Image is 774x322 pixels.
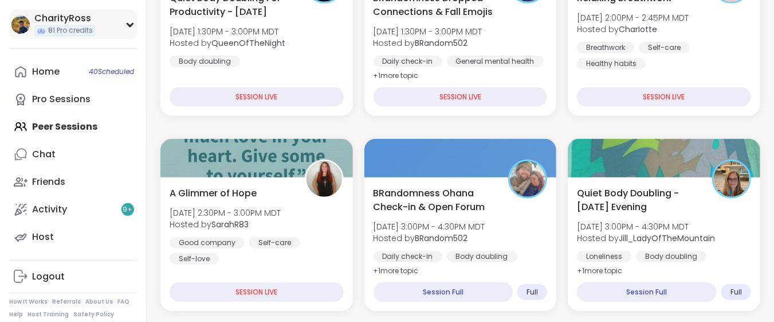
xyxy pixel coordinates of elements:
span: Hosted by [170,37,285,49]
span: [DATE] 3:00PM - 4:30PM MDT [374,221,485,232]
span: Hosted by [577,24,689,35]
span: [DATE] 1:30PM - 3:00PM MDT [374,26,482,37]
div: Session Full [577,282,717,302]
a: Home40Scheduled [9,58,137,86]
div: Breathwork [577,42,634,53]
span: Hosted by [170,219,281,230]
div: Body doubling [170,56,240,67]
span: 9 + [123,205,133,215]
span: 40 Scheduled [89,67,134,76]
div: Body doubling [636,251,706,262]
a: About Us [85,298,113,306]
a: How It Works [9,298,48,306]
b: Jill_LadyOfTheMountain [619,232,715,244]
a: Friends [9,168,137,196]
b: BRandom502 [415,232,468,244]
div: CharityRoss [34,12,95,25]
span: [DATE] 2:00PM - 2:45PM MDT [577,12,689,24]
div: SESSION LIVE [577,87,751,107]
a: Safety Policy [73,311,114,319]
span: Hosted by [374,232,485,244]
div: Daily check-in [374,251,442,262]
div: Self-care [639,42,690,53]
div: Healthy habits [577,58,646,69]
span: Full [527,288,538,297]
a: Logout [9,263,137,290]
b: BRandom502 [415,37,468,49]
div: Daily check-in [374,56,442,67]
a: Host [9,223,137,251]
span: [DATE] 1:30PM - 3:00PM MDT [170,26,285,37]
a: Chat [9,141,137,168]
div: Chat [32,148,56,161]
img: SarahR83 [307,161,342,197]
img: BRandom502 [510,161,545,197]
div: Friends [32,176,65,188]
div: Home [32,65,60,78]
a: Pro Sessions [9,86,137,113]
div: SESSION LIVE [374,87,548,107]
span: Full [730,288,742,297]
div: Self-love [170,253,219,265]
div: Body doubling [447,251,517,262]
a: Activity9+ [9,196,137,223]
div: Self-care [249,237,300,249]
div: Activity [32,203,67,216]
span: 81 Pro credits [48,26,93,36]
span: BRandomness Ohana Check-in & Open Forum [374,187,496,214]
img: CharityRoss [11,15,30,34]
span: Quiet Body Doubling -[DATE] Evening [577,187,700,214]
div: Good company [170,237,245,249]
span: [DATE] 3:00PM - 4:30PM MDT [577,221,715,232]
div: Logout [32,270,65,283]
div: Pro Sessions [32,93,91,106]
span: Hosted by [577,232,715,244]
img: Jill_LadyOfTheMountain [714,161,749,197]
div: Host [32,231,54,243]
span: [DATE] 2:30PM - 3:00PM MDT [170,207,281,219]
div: Loneliness [577,251,631,262]
a: Referrals [52,298,81,306]
div: SESSION LIVE [170,282,344,302]
a: Help [9,311,23,319]
b: SarahR83 [211,219,249,230]
b: QueenOfTheNight [211,37,285,49]
div: General mental health [447,56,544,67]
b: CharIotte [619,24,657,35]
span: Hosted by [374,37,482,49]
a: FAQ [117,298,129,306]
span: A Glimmer of Hope [170,187,257,200]
a: Host Training [27,311,69,319]
div: Session Full [374,282,513,302]
div: SESSION LIVE [170,87,344,107]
